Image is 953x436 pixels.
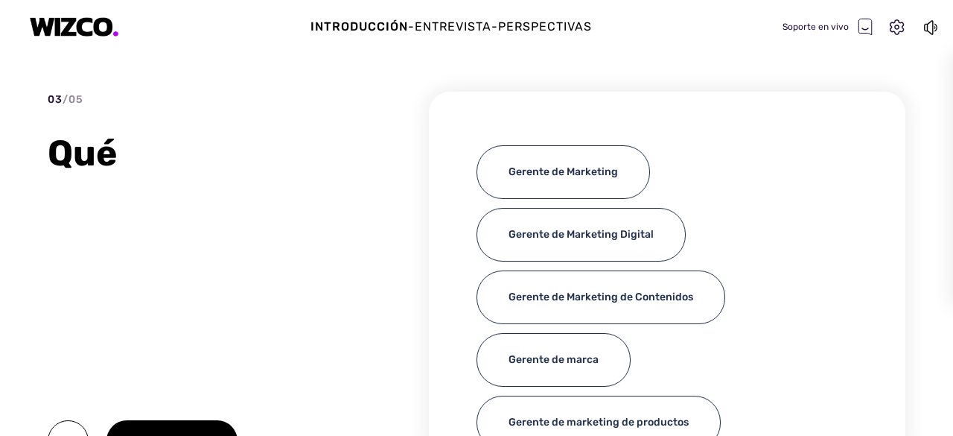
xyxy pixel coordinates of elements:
font: Gerente de Marketing Digital [509,228,654,241]
font: Gerente de marketing de productos [509,416,689,429]
font: Gerente de Marketing de Contenidos [509,291,693,303]
font: Gerente de Marketing [509,165,618,178]
font: Soporte en vivo [783,22,849,32]
font: Entrevista [415,19,491,34]
img: logo [30,17,119,37]
font: - [408,19,415,34]
font: Qué [48,132,118,174]
font: - [491,19,498,34]
font: 03 [48,93,63,106]
font: Gerente de marca [509,353,599,366]
font: / [63,93,68,106]
font: Introducción [310,19,408,34]
font: Perspectivas [498,19,592,34]
font: 05 [68,93,83,106]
